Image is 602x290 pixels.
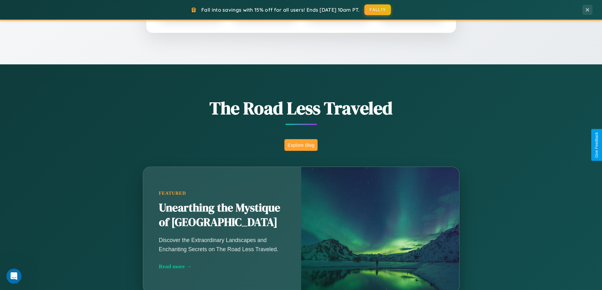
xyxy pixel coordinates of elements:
button: Explore Blog [284,139,318,151]
div: Read more → [159,263,285,270]
h2: Unearthing the Mystique of [GEOGRAPHIC_DATA] [159,201,285,230]
button: FALL15 [364,4,391,15]
div: Featured [159,191,285,196]
span: Fall into savings with 15% off for all users! Ends [DATE] 10am PT. [201,7,360,13]
h1: The Road Less Traveled [112,96,491,120]
div: Give Feedback [594,132,599,158]
iframe: Intercom live chat [6,269,21,284]
p: Discover the Extraordinary Landscapes and Enchanting Secrets on The Road Less Traveled. [159,236,285,253]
